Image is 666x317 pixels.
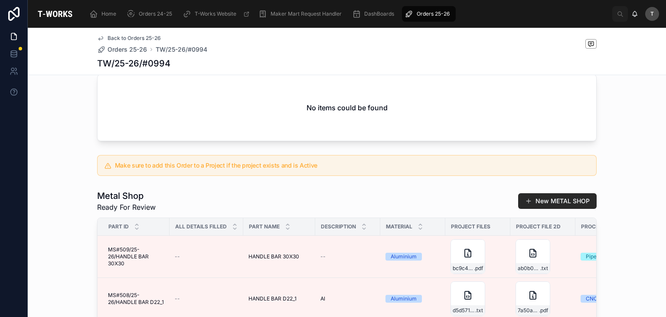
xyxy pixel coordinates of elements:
[97,35,161,42] a: Back to Orders 25-26
[453,307,475,314] span: d5d57138-22d2-4054-bcda-42953d11339e-HANDLE-BAR-D22_1
[97,45,147,54] a: Orders 25-26
[82,4,612,23] div: scrollable content
[320,253,326,260] span: --
[248,253,299,260] span: HANDLE BAR 30X30
[139,10,172,17] span: Orders 24-25
[108,45,147,54] span: Orders 25-26
[475,307,483,314] span: .txt
[321,223,356,230] span: Description
[115,162,589,168] h5: Make sure to add this Order to a Project if the project exists and is Active
[180,6,254,22] a: T-Works Website
[307,102,388,113] h2: No items could be found
[97,202,156,212] span: Ready For Review
[156,45,207,54] a: TW/25-26/#0994
[586,295,615,303] div: CNC Milling
[97,190,156,202] h1: Metal Shop
[175,295,180,302] span: --
[349,6,400,22] a: DashBoards
[581,223,621,230] span: Process Type
[108,35,161,42] span: Back to Orders 25-26
[518,307,539,314] span: 7a50a7a4-07ae-45f2-9508-40c3fedae334-HANDLE-BAR-D22
[539,307,548,314] span: .pdf
[451,223,490,230] span: Project Files
[474,265,483,272] span: .pdf
[108,223,129,230] span: Part ID
[391,295,417,303] div: Aluminium
[402,6,456,22] a: Orders 25-26
[108,246,164,267] span: MS#509/25-26/HANDLE BAR 30X30
[101,10,116,17] span: Home
[256,6,348,22] a: Maker Mart Request Handler
[364,10,394,17] span: DashBoards
[248,295,297,302] span: HANDLE BAR D22_1
[540,265,548,272] span: .txt
[518,193,597,209] button: New METAL SHOP
[391,253,417,261] div: Aluminium
[108,292,164,306] span: MS#508/25-26/HANDLE BAR D22_1
[124,6,178,22] a: Orders 24-25
[249,223,280,230] span: Part Name
[650,10,654,17] span: T
[87,6,122,22] a: Home
[271,10,342,17] span: Maker Mart Request Handler
[417,10,450,17] span: Orders 25-26
[516,223,561,230] span: Project File 2D
[453,265,474,272] span: bc9c465d-38c9-4455-bbdb-da4baf4f5ac3-HANDLE-BAR-30X30
[175,253,180,260] span: --
[35,7,75,21] img: App logo
[586,253,618,261] div: Pipe Bending
[175,223,227,230] span: All Details Filled
[386,223,412,230] span: Material
[320,295,325,302] span: Al
[97,57,170,69] h1: TW/25-26/#0994
[518,265,540,272] span: ab0b00ff-b5b3-4ce0-a451-123861de6956-HANDLE-BAR-30X30_1
[195,10,236,17] span: T-Works Website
